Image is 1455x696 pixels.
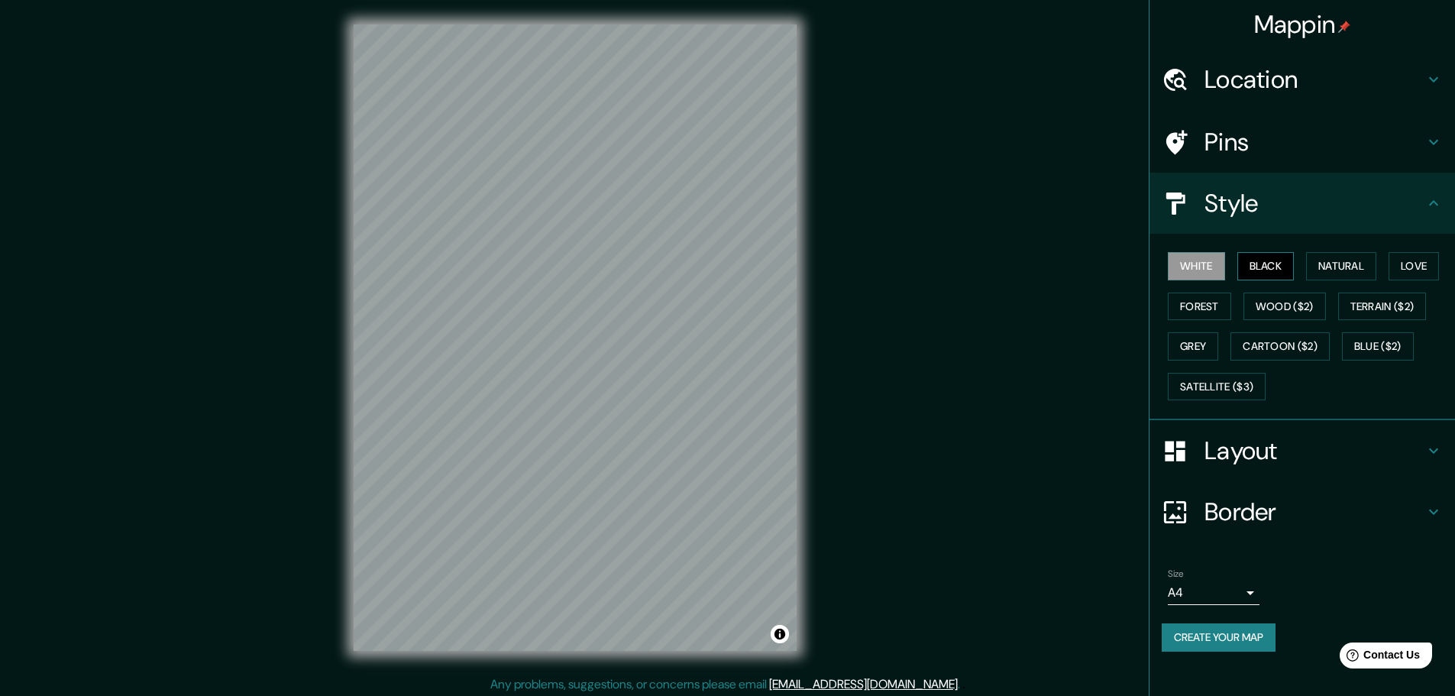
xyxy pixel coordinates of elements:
[490,675,960,694] p: Any problems, suggestions, or concerns please email .
[1149,173,1455,234] div: Style
[1168,293,1231,321] button: Forest
[354,24,797,651] canvas: Map
[1342,332,1414,361] button: Blue ($2)
[1162,623,1276,652] button: Create your map
[1204,435,1424,466] h4: Layout
[1243,293,1326,321] button: Wood ($2)
[1168,568,1184,581] label: Size
[1168,252,1225,280] button: White
[1204,64,1424,95] h4: Location
[1204,497,1424,527] h4: Border
[1168,373,1266,401] button: Satellite ($3)
[771,625,789,643] button: Toggle attribution
[1168,581,1259,605] div: A4
[1149,49,1455,110] div: Location
[962,675,965,694] div: .
[769,676,958,692] a: [EMAIL_ADDRESS][DOMAIN_NAME]
[1168,332,1218,361] button: Grey
[1254,9,1351,40] h4: Mappin
[1204,188,1424,219] h4: Style
[1389,252,1439,280] button: Love
[1230,332,1330,361] button: Cartoon ($2)
[1319,636,1438,679] iframe: Help widget launcher
[1149,420,1455,481] div: Layout
[1204,127,1424,157] h4: Pins
[1338,21,1350,33] img: pin-icon.png
[1237,252,1295,280] button: Black
[1306,252,1376,280] button: Natural
[960,675,962,694] div: .
[1149,481,1455,542] div: Border
[1338,293,1427,321] button: Terrain ($2)
[1149,112,1455,173] div: Pins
